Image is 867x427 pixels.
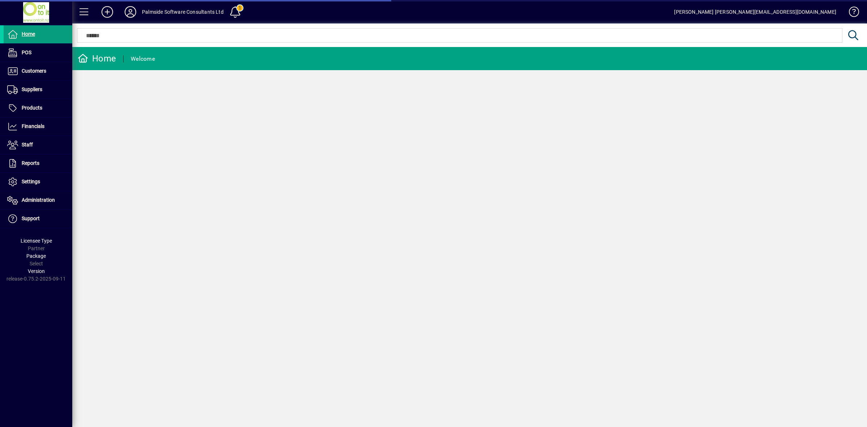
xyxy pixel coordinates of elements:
[22,215,40,221] span: Support
[4,44,72,62] a: POS
[4,136,72,154] a: Staff
[78,53,116,64] div: Home
[22,197,55,203] span: Administration
[22,179,40,184] span: Settings
[4,99,72,117] a: Products
[4,81,72,99] a: Suppliers
[22,160,39,166] span: Reports
[4,173,72,191] a: Settings
[21,238,52,244] span: Licensee Type
[22,123,44,129] span: Financials
[28,268,45,274] span: Version
[96,5,119,18] button: Add
[674,6,836,18] div: [PERSON_NAME] [PERSON_NAME][EMAIL_ADDRESS][DOMAIN_NAME]
[4,154,72,172] a: Reports
[22,50,31,55] span: POS
[142,6,224,18] div: Palmside Software Consultants Ltd
[4,191,72,209] a: Administration
[131,53,155,65] div: Welcome
[22,142,33,148] span: Staff
[22,105,42,111] span: Products
[26,253,46,259] span: Package
[4,62,72,80] a: Customers
[22,31,35,37] span: Home
[4,118,72,136] a: Financials
[22,68,46,74] span: Customers
[119,5,142,18] button: Profile
[4,210,72,228] a: Support
[22,86,42,92] span: Suppliers
[844,1,858,25] a: Knowledge Base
